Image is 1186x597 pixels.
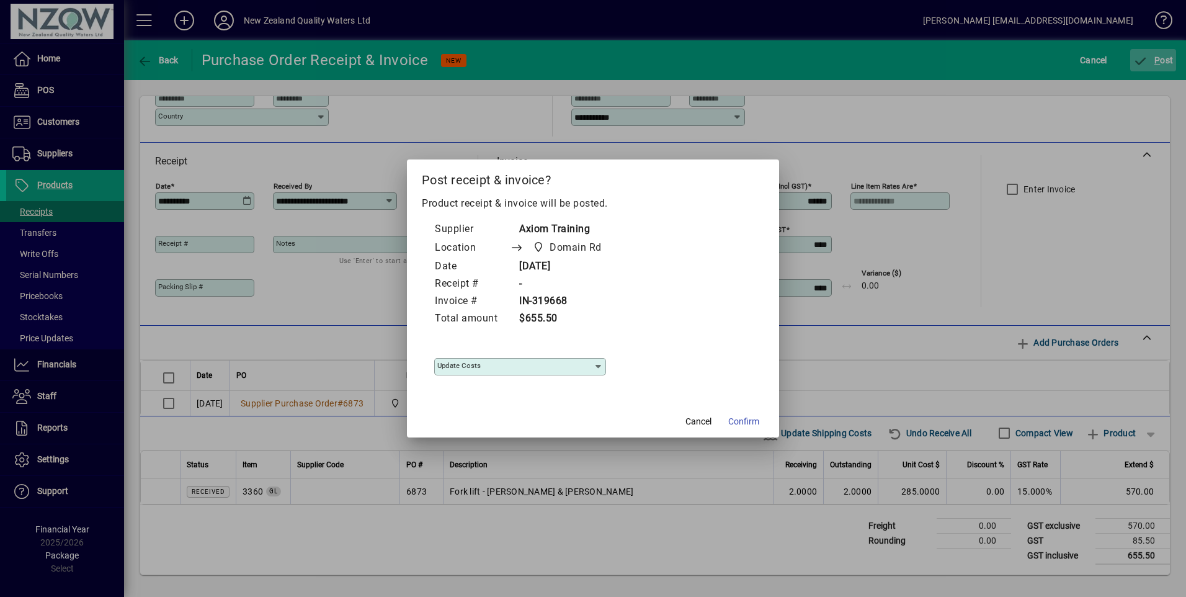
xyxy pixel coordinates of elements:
[723,410,764,433] button: Confirm
[407,159,779,195] h2: Post receipt & invoice?
[437,361,481,370] mat-label: Update costs
[422,196,764,211] p: Product receipt & invoice will be posted.
[434,310,510,328] td: Total amount
[685,415,711,428] span: Cancel
[510,310,625,328] td: $655.50
[510,276,625,293] td: -
[434,293,510,310] td: Invoice #
[529,239,607,256] span: Domain Rd
[510,258,625,276] td: [DATE]
[550,240,602,255] span: Domain Rd
[434,221,510,238] td: Supplier
[510,293,625,310] td: IN-319668
[728,415,759,428] span: Confirm
[434,276,510,293] td: Receipt #
[679,410,718,433] button: Cancel
[434,258,510,276] td: Date
[434,238,510,258] td: Location
[510,221,625,238] td: Axiom Training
